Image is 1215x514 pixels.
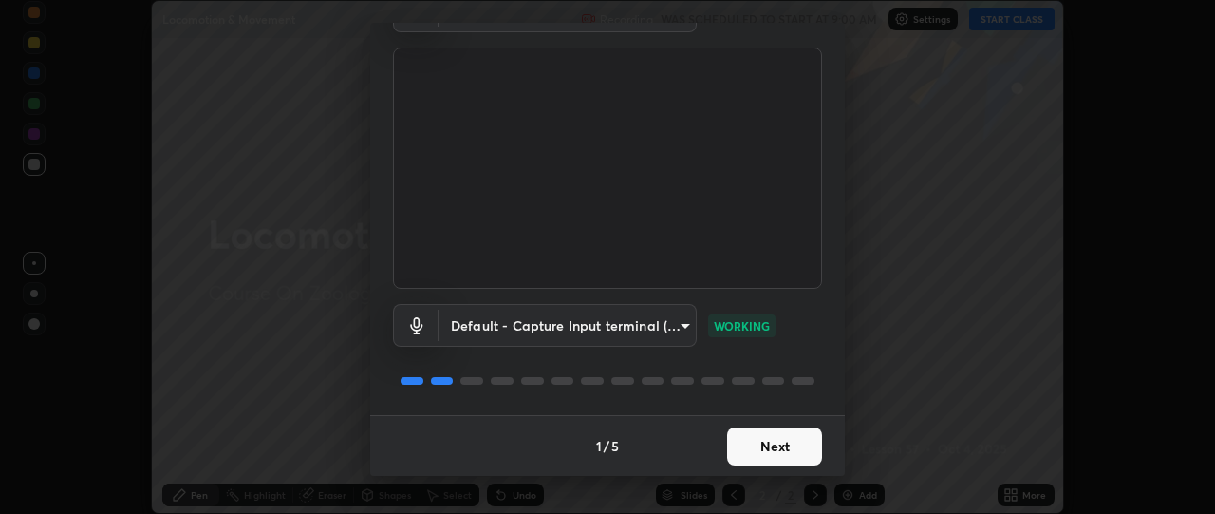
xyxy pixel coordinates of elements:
button: Next [727,428,822,466]
h4: / [604,436,609,456]
p: WORKING [714,317,770,334]
h4: 5 [611,436,619,456]
h4: 1 [596,436,602,456]
div: Cam Link 4K (0fd9:0066) [439,304,697,347]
